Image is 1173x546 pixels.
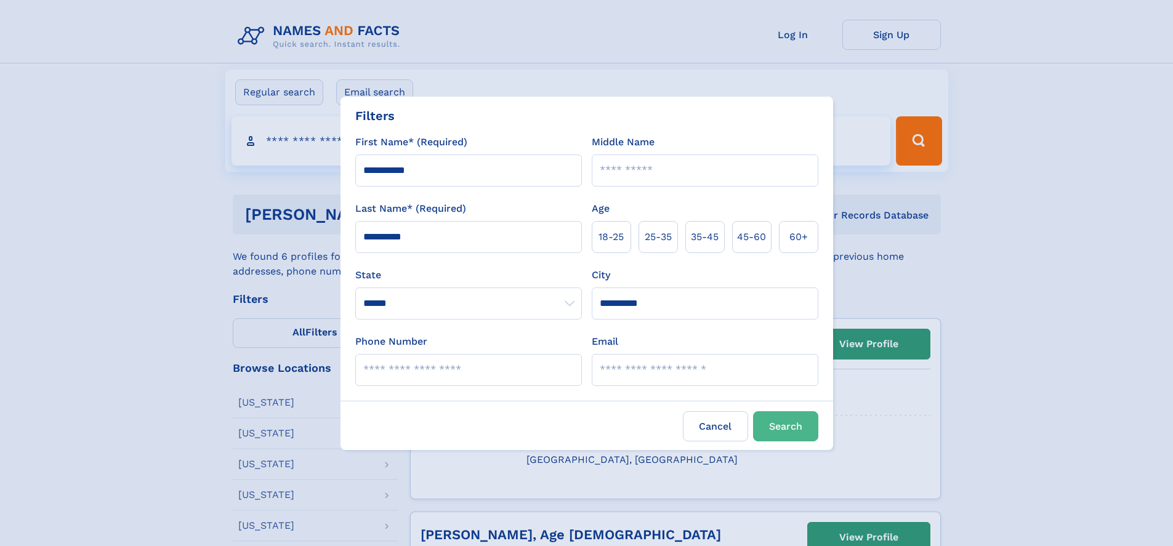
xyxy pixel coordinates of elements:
[592,135,655,150] label: Middle Name
[592,334,618,349] label: Email
[789,230,808,244] span: 60+
[355,135,467,150] label: First Name* (Required)
[599,230,624,244] span: 18‑25
[683,411,748,441] label: Cancel
[691,230,719,244] span: 35‑45
[737,230,766,244] span: 45‑60
[645,230,672,244] span: 25‑35
[753,411,818,441] button: Search
[355,106,395,125] div: Filters
[592,201,610,216] label: Age
[355,334,427,349] label: Phone Number
[592,268,610,283] label: City
[355,268,582,283] label: State
[355,201,466,216] label: Last Name* (Required)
